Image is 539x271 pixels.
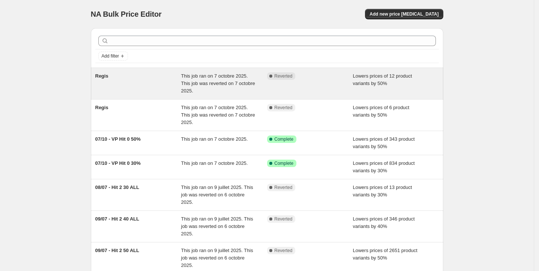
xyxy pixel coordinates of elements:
[95,105,108,110] span: Regis
[181,105,255,125] span: This job ran on 7 octobre 2025. This job was reverted on 7 octobre 2025.
[95,73,108,79] span: Regis
[95,216,139,222] span: 09/07 - Hit 2 40 ALL
[275,185,293,190] span: Reverted
[95,136,141,142] span: 07/10 - VP Hit 0 50%
[275,136,293,142] span: Complete
[353,160,415,173] span: Lowers prices of 834 product variants by 30%
[181,136,248,142] span: This job ran on 7 octobre 2025.
[353,248,417,261] span: Lowers prices of 2651 product variants by 50%
[353,136,415,149] span: Lowers prices of 343 product variants by 50%
[181,73,255,94] span: This job ran on 7 octobre 2025. This job was reverted on 7 octobre 2025.
[353,73,412,86] span: Lowers prices of 12 product variants by 50%
[275,105,293,111] span: Reverted
[275,216,293,222] span: Reverted
[95,160,141,166] span: 07/10 - VP Hit 0 30%
[181,160,248,166] span: This job ran on 7 octobre 2025.
[95,248,139,253] span: 09/07 - Hit 2 50 ALL
[275,73,293,79] span: Reverted
[365,9,443,19] button: Add new price [MEDICAL_DATA]
[353,216,415,229] span: Lowers prices of 346 product variants by 40%
[275,248,293,254] span: Reverted
[95,185,139,190] span: 08/07 - Hit 2 30 ALL
[181,216,253,236] span: This job ran on 9 juillet 2025. This job was reverted on 6 octobre 2025.
[98,52,128,61] button: Add filter
[181,248,253,268] span: This job ran on 9 juillet 2025. This job was reverted on 6 octobre 2025.
[353,185,412,197] span: Lowers prices of 13 product variants by 30%
[369,11,438,17] span: Add new price [MEDICAL_DATA]
[102,53,119,59] span: Add filter
[353,105,409,118] span: Lowers prices of 6 product variants by 50%
[275,160,293,166] span: Complete
[181,185,253,205] span: This job ran on 9 juillet 2025. This job was reverted on 6 octobre 2025.
[91,10,162,18] span: NA Bulk Price Editor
